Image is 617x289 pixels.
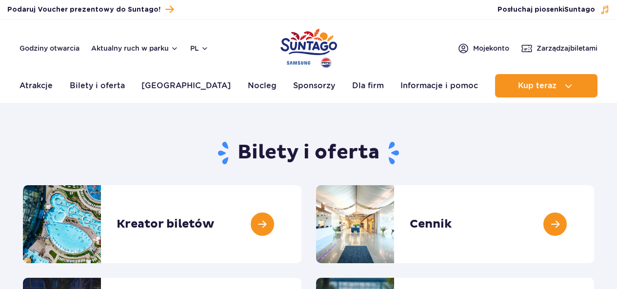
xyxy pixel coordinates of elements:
[473,43,509,53] span: Moje konto
[248,74,277,97] a: Nocleg
[280,24,337,69] a: Park of Poland
[7,5,160,15] span: Podaruj Voucher prezentowy do Suntago!
[190,43,209,53] button: pl
[521,42,597,54] a: Zarządzajbiletami
[141,74,231,97] a: [GEOGRAPHIC_DATA]
[400,74,478,97] a: Informacje i pomoc
[23,140,594,166] h1: Bilety i oferta
[518,81,557,90] span: Kup teraz
[91,44,179,52] button: Aktualny ruch w parku
[20,74,53,97] a: Atrakcje
[70,74,125,97] a: Bilety i oferta
[498,5,610,15] button: Posłuchaj piosenkiSuntago
[537,43,597,53] span: Zarządzaj biletami
[495,74,597,97] button: Kup teraz
[458,42,509,54] a: Mojekonto
[20,43,80,53] a: Godziny otwarcia
[7,3,174,16] a: Podaruj Voucher prezentowy do Suntago!
[564,6,595,13] span: Suntago
[293,74,335,97] a: Sponsorzy
[352,74,384,97] a: Dla firm
[498,5,595,15] span: Posłuchaj piosenki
